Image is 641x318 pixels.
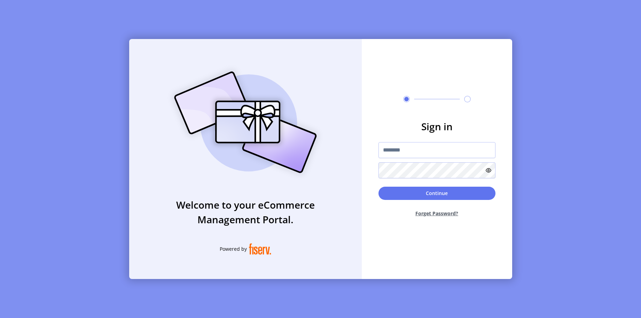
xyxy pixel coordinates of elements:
[378,187,495,200] button: Continue
[164,64,327,181] img: card_Illustration.svg
[220,245,247,253] span: Powered by
[129,197,362,227] h3: Welcome to your eCommerce Management Portal.
[378,204,495,223] button: Forget Password?
[378,119,495,134] h3: Sign in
